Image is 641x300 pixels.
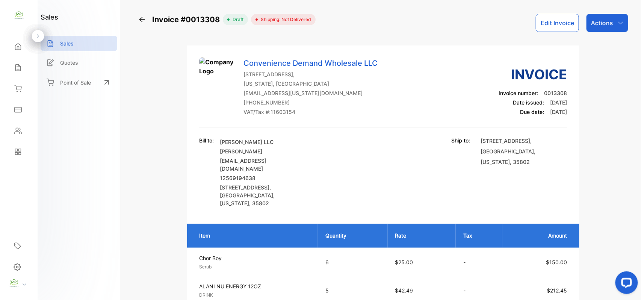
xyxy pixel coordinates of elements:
[199,254,312,262] p: Chor Boy
[325,286,380,294] p: 5
[591,18,613,27] p: Actions
[520,109,544,115] span: Due date:
[513,99,544,106] span: Date issued:
[243,89,378,97] p: [EMAIL_ADDRESS][US_STATE][DOMAIN_NAME]
[587,14,628,32] button: Actions
[395,287,413,294] span: $42.49
[199,264,312,270] p: Scrub
[452,136,470,144] p: Ship to:
[60,59,78,67] p: Quotes
[481,138,531,144] span: [STREET_ADDRESS]
[230,16,243,23] span: draft
[199,58,237,95] img: Company Logo
[220,184,269,191] span: [STREET_ADDRESS]
[243,98,378,106] p: [PHONE_NUMBER]
[199,136,214,144] p: Bill to:
[395,259,413,265] span: $25.00
[499,90,538,96] span: Invoice number:
[463,286,495,294] p: -
[510,159,530,165] span: , 35802
[609,268,641,300] iframe: LiveChat chat widget
[220,174,306,182] p: 12569194638
[199,232,310,239] p: Item
[395,232,449,239] p: Rate
[463,232,495,239] p: Tax
[547,287,567,294] span: $212.45
[60,79,91,86] p: Point of Sale
[550,109,567,115] span: [DATE]
[325,232,380,239] p: Quantity
[546,259,567,265] span: $150.00
[243,80,378,88] p: [US_STATE], [GEOGRAPHIC_DATA]
[499,64,567,85] h3: Invoice
[220,138,306,146] p: [PERSON_NAME] LLC
[220,147,306,155] p: [PERSON_NAME]
[13,10,24,21] img: logo
[536,14,579,32] button: Edit Invoice
[243,70,378,78] p: [STREET_ADDRESS],
[463,258,495,266] p: -
[41,36,117,51] a: Sales
[544,90,567,96] span: 0013308
[41,12,58,22] h1: sales
[41,55,117,70] a: Quotes
[243,108,378,116] p: VAT/Tax #: 11603154
[220,157,306,173] p: [EMAIL_ADDRESS][DOMAIN_NAME]
[199,282,312,290] p: ALANI NU ENERGY 12OZ
[550,99,567,106] span: [DATE]
[243,58,378,69] p: Convenience Demand Wholesale LLC
[199,292,312,298] p: DRINK
[152,14,223,25] span: Invoice #0013308
[8,278,20,289] img: profile
[249,200,269,206] span: , 35802
[60,39,74,47] p: Sales
[325,258,380,266] p: 6
[258,16,311,23] span: Shipping: Not Delivered
[510,232,567,239] p: Amount
[41,74,117,91] a: Point of Sale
